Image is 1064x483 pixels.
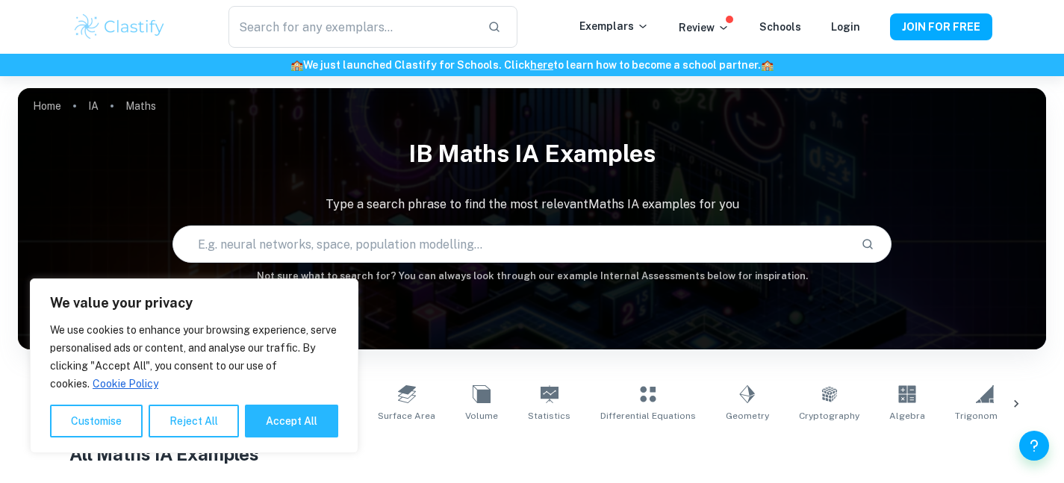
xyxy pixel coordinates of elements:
[72,12,167,42] img: Clastify logo
[855,231,880,257] button: Search
[761,59,774,71] span: 🏫
[530,59,553,71] a: here
[759,21,801,33] a: Schools
[3,57,1061,73] h6: We just launched Clastify for Schools. Click to learn how to become a school partner.
[799,409,859,423] span: Cryptography
[30,278,358,453] div: We value your privacy
[228,6,475,48] input: Search for any exemplars...
[726,409,769,423] span: Geometry
[245,405,338,437] button: Accept All
[125,98,156,114] p: Maths
[890,13,992,40] button: JOIN FOR FREE
[18,130,1046,178] h1: IB Maths IA examples
[88,96,99,116] a: IA
[378,409,435,423] span: Surface Area
[92,377,159,390] a: Cookie Policy
[290,59,303,71] span: 🏫
[600,409,696,423] span: Differential Equations
[50,405,143,437] button: Customise
[955,409,1015,423] span: Trigonometry
[465,409,498,423] span: Volume
[149,405,239,437] button: Reject All
[18,269,1046,284] h6: Not sure what to search for? You can always look through our example Internal Assessments below f...
[69,440,995,467] h1: All Maths IA Examples
[1019,431,1049,461] button: Help and Feedback
[679,19,729,36] p: Review
[18,196,1046,214] p: Type a search phrase to find the most relevant Maths IA examples for you
[528,409,570,423] span: Statistics
[889,409,925,423] span: Algebra
[831,21,860,33] a: Login
[50,321,338,393] p: We use cookies to enhance your browsing experience, serve personalised ads or content, and analys...
[579,18,649,34] p: Exemplars
[173,223,850,265] input: E.g. neural networks, space, population modelling...
[50,294,338,312] p: We value your privacy
[33,96,61,116] a: Home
